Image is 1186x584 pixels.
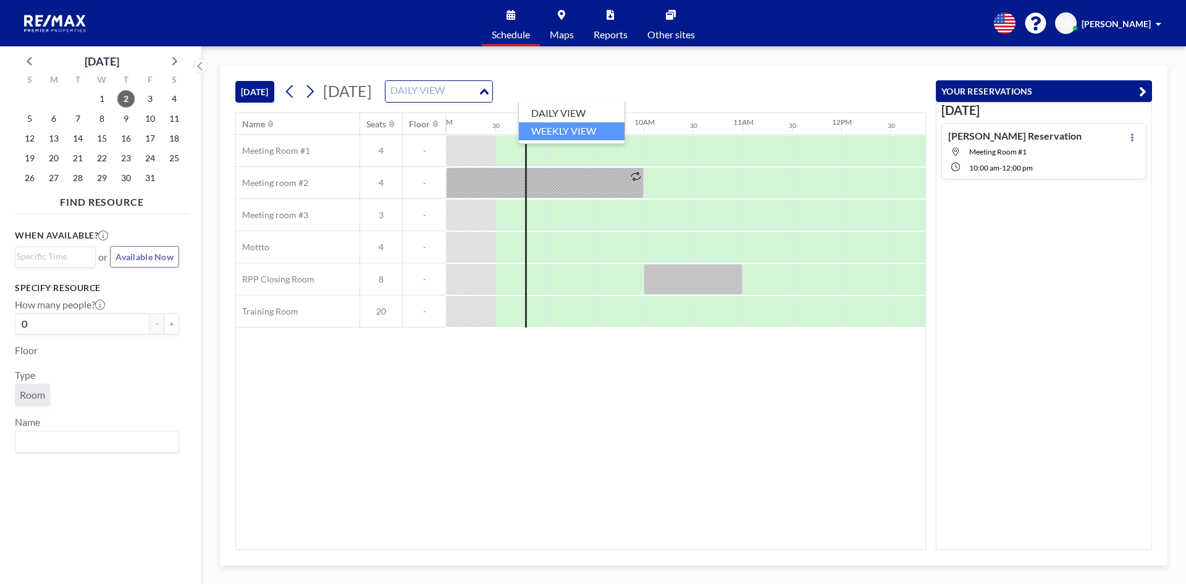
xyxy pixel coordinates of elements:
span: Wednesday, October 1, 2025 [93,90,111,108]
span: - [403,177,446,188]
button: YOUR RESERVATIONS [936,80,1152,102]
div: T [114,73,138,89]
span: Wednesday, October 15, 2025 [93,130,111,147]
label: Name [15,416,40,428]
span: [DATE] [323,82,372,100]
span: - [999,163,1002,172]
div: 10AM [634,117,655,127]
span: 4 [360,177,402,188]
span: Meeting Room #1 [236,145,310,156]
span: Mottto [236,242,269,253]
div: Search for option [385,81,492,102]
span: Sunday, October 26, 2025 [21,169,38,187]
div: M [42,73,66,89]
label: Floor [15,344,38,357]
button: + [164,313,179,334]
div: Name [242,119,265,130]
span: [PERSON_NAME] [1082,19,1151,29]
div: Search for option [15,247,95,266]
span: Saturday, October 4, 2025 [166,90,183,108]
span: Saturday, October 11, 2025 [166,110,183,127]
span: Wednesday, October 8, 2025 [93,110,111,127]
button: [DATE] [235,81,274,103]
span: Saturday, October 25, 2025 [166,150,183,167]
span: - [403,209,446,221]
img: organization-logo [20,11,91,36]
h3: Specify resource [15,282,179,294]
span: Tuesday, October 14, 2025 [69,130,86,147]
span: 4 [360,145,402,156]
div: S [18,73,42,89]
span: 4 [360,242,402,253]
div: F [138,73,162,89]
span: 10:00 AM [969,163,999,172]
div: 30 [690,122,697,130]
span: Thursday, October 9, 2025 [117,110,135,127]
li: WEEKLY VIEW [519,122,625,140]
span: Friday, October 3, 2025 [141,90,159,108]
span: - [403,274,446,285]
span: Reports [594,30,628,40]
span: Monday, October 20, 2025 [45,150,62,167]
span: Tuesday, October 7, 2025 [69,110,86,127]
span: Available Now [116,252,174,262]
div: Floor [409,119,430,130]
input: Search for option [17,434,172,450]
div: Seats [366,119,386,130]
span: - [403,306,446,317]
span: Meeting room #2 [236,177,308,188]
span: Monday, October 6, 2025 [45,110,62,127]
input: Search for option [17,250,88,263]
div: 30 [492,122,500,130]
input: Search for option [387,83,477,99]
span: - [403,145,446,156]
span: Friday, October 24, 2025 [141,150,159,167]
span: Monday, October 27, 2025 [45,169,62,187]
span: Friday, October 17, 2025 [141,130,159,147]
div: 11AM [733,117,754,127]
span: SS [1061,18,1071,29]
span: Monday, October 13, 2025 [45,130,62,147]
span: Meeting Room #1 [969,147,1027,156]
span: RPP Closing Room [236,274,314,285]
span: Wednesday, October 22, 2025 [93,150,111,167]
span: 3 [360,209,402,221]
div: S [162,73,186,89]
span: 8 [360,274,402,285]
span: 12:00 PM [1002,163,1033,172]
span: Sunday, October 19, 2025 [21,150,38,167]
span: Other sites [647,30,695,40]
span: Saturday, October 18, 2025 [166,130,183,147]
span: Thursday, October 2, 2025 [117,90,135,108]
span: Tuesday, October 28, 2025 [69,169,86,187]
button: Available Now [110,246,179,268]
div: 12PM [832,117,852,127]
h4: [PERSON_NAME] Reservation [948,130,1082,142]
div: 30 [789,122,796,130]
button: - [149,313,164,334]
label: Type [15,369,35,381]
span: 20 [360,306,402,317]
span: Meeting room #3 [236,209,308,221]
label: How many people? [15,298,105,311]
div: W [90,73,114,89]
span: Sunday, October 5, 2025 [21,110,38,127]
span: Training Room [236,306,298,317]
span: Maps [550,30,574,40]
span: Sunday, October 12, 2025 [21,130,38,147]
span: Thursday, October 30, 2025 [117,169,135,187]
span: Friday, October 31, 2025 [141,169,159,187]
li: DAILY VIEW [519,104,625,122]
span: Wednesday, October 29, 2025 [93,169,111,187]
span: Tuesday, October 21, 2025 [69,150,86,167]
span: Room [20,389,45,400]
h4: FIND RESOURCE [15,191,189,208]
div: T [66,73,90,89]
span: Friday, October 10, 2025 [141,110,159,127]
span: Thursday, October 16, 2025 [117,130,135,147]
span: or [98,251,107,263]
div: Search for option [15,431,179,452]
div: [DATE] [85,53,119,70]
div: 30 [888,122,895,130]
span: Thursday, October 23, 2025 [117,150,135,167]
